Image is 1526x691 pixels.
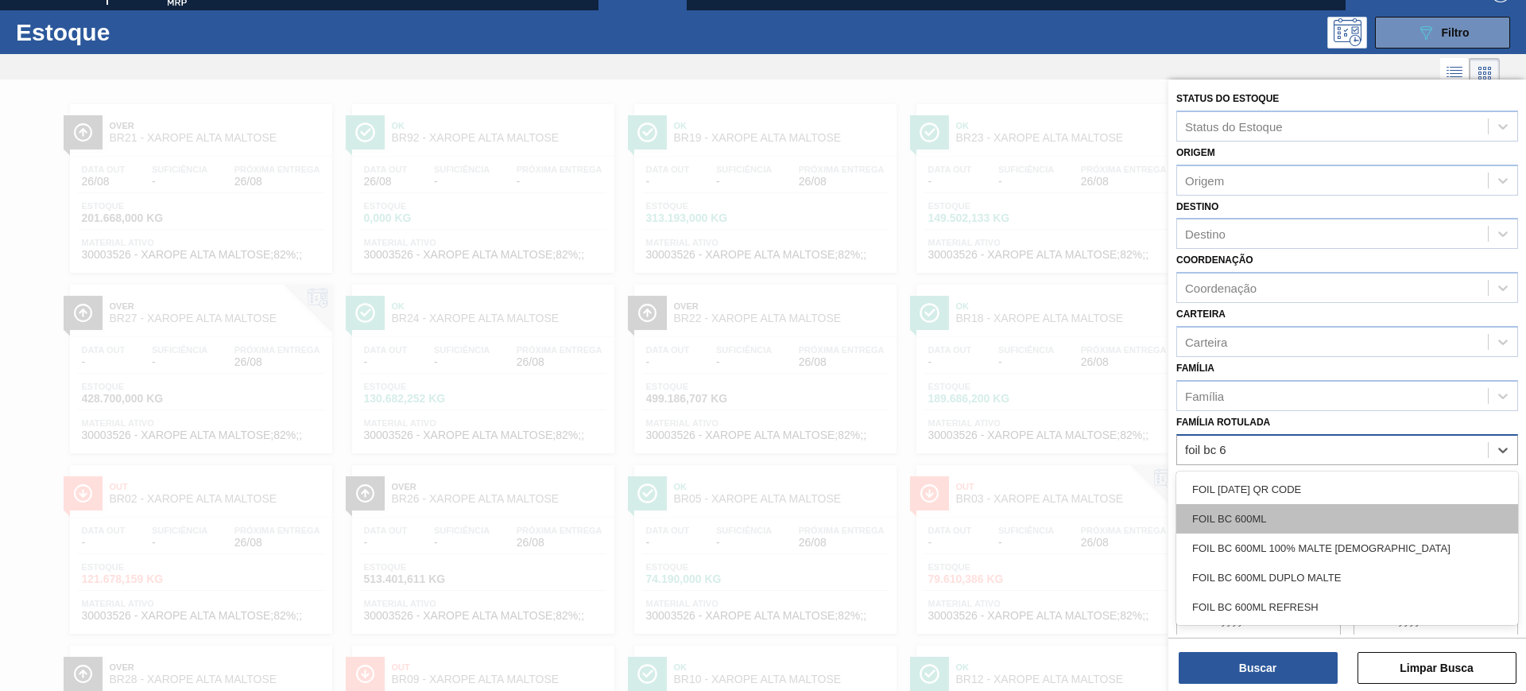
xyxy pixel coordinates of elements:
[1176,201,1218,212] label: Destino
[1176,363,1214,374] label: Família
[1176,592,1518,622] div: FOIL BC 600ML REFRESH
[1176,93,1279,104] label: Status do Estoque
[1176,475,1518,504] div: FOIL [DATE] QR CODE
[1176,504,1518,534] div: FOIL BC 600ML
[1185,119,1283,133] div: Status do Estoque
[1176,534,1518,563] div: FOIL BC 600ML 100% MALTE [DEMOGRAPHIC_DATA]
[1176,147,1215,158] label: Origem
[1440,58,1470,88] div: Visão em Lista
[1185,227,1226,241] div: Destino
[1375,17,1510,49] button: Filtro
[1470,58,1500,88] div: Visão em Cards
[1176,254,1253,266] label: Coordenação
[1185,335,1227,348] div: Carteira
[1176,309,1226,320] label: Carteira
[1442,26,1470,39] span: Filtro
[16,23,254,41] h1: Estoque
[1176,471,1256,482] label: Material ativo
[1185,389,1224,402] div: Família
[1185,173,1224,187] div: Origem
[1327,17,1367,49] div: Pogramando: nenhum usuário selecionado
[1185,281,1257,295] div: Coordenação
[1176,563,1518,592] div: FOIL BC 600ML DUPLO MALTE
[1176,417,1270,428] label: Família Rotulada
